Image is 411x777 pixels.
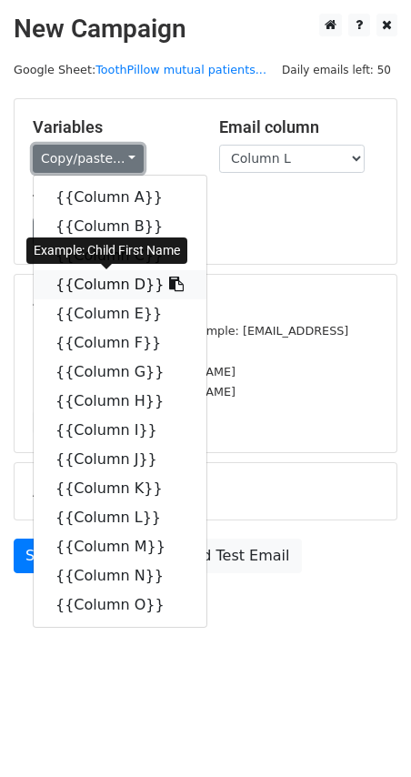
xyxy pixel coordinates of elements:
div: Example: Child First Name [26,237,187,264]
iframe: Chat Widget [320,690,411,777]
a: Daily emails left: 50 [276,63,397,76]
a: {{Column O}} [34,590,206,620]
a: {{Column H}} [34,387,206,416]
a: {{Column G}} [34,358,206,387]
small: [EMAIL_ADDRESS][DOMAIN_NAME] [33,385,236,399]
a: ToothPillow mutual patients... [95,63,266,76]
a: {{Column L}} [34,503,206,532]
a: Send Test Email [163,539,301,573]
a: {{Column D}} [34,270,206,299]
a: {{Column K}} [34,474,206,503]
a: {{Column N}} [34,561,206,590]
small: Google Sheet: [14,63,266,76]
a: Send [14,539,74,573]
a: {{Column E}} [34,299,206,328]
h5: Variables [33,117,192,137]
a: {{Column I}} [34,416,206,445]
a: {{Column M}} [34,532,206,561]
a: {{Column B}} [34,212,206,241]
h5: Email column [219,117,378,137]
a: {{Column J}} [34,445,206,474]
a: {{Column F}} [34,328,206,358]
a: {{Column A}} [34,183,206,212]
span: Daily emails left: 50 [276,60,397,80]
small: [EMAIL_ADDRESS][DOMAIN_NAME] [33,365,236,378]
a: Copy/paste... [33,145,144,173]
h2: New Campaign [14,14,397,45]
